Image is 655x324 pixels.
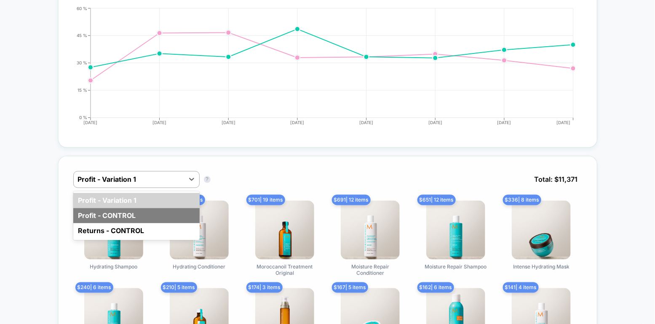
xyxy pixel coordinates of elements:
span: Hydrating Shampoo [90,264,138,278]
tspan: [DATE] [83,120,97,125]
span: $ 691 | 12 items [332,195,371,205]
tspan: 45 % [77,33,87,38]
span: $ 210 | 5 items [161,282,197,293]
div: Returns - CONTROL [73,223,200,239]
tspan: [DATE] [221,120,235,125]
span: Total: $ 11,371 [530,171,582,188]
span: Moisture Repair Shampoo [425,264,487,278]
tspan: 0 % [79,115,87,120]
tspan: [DATE] [359,120,373,125]
span: Moroccanoil Treatment Original [253,264,316,278]
tspan: [DATE] [290,120,304,125]
img: Moroccanoil Treatment Original [255,201,314,260]
div: Profit - CONTROL [73,208,200,223]
tspan: [DATE] [556,120,570,125]
tspan: [DATE] [428,120,442,125]
span: $ 162 | 6 items [417,282,454,293]
tspan: 30 % [77,60,87,65]
tspan: [DATE] [152,120,166,125]
button: ? [204,176,211,183]
span: $ 167 | 5 items [332,282,368,293]
span: $ 174 | 3 items [246,282,283,293]
div: ADD_TO_CART_RATE [65,6,574,133]
img: Moisture Repair Conditioner [341,201,400,260]
tspan: [DATE] [497,120,511,125]
span: $ 240 | 6 items [75,282,113,293]
tspan: 15 % [78,88,87,93]
span: $ 701 | 19 items [246,195,285,205]
img: Intense Hydrating Mask [512,201,571,260]
img: Moisture Repair Shampoo [426,201,485,260]
span: Intense Hydrating Mask [513,264,569,278]
tspan: 60 % [77,6,87,11]
div: Profit - Variation 1 [73,193,200,208]
span: $ 336 | 8 items [503,195,541,205]
span: Moisture Repair Conditioner [339,264,402,278]
span: $ 141 | 4 items [503,282,539,293]
span: $ 651 | 12 items [417,195,456,205]
span: Hydrating Conditioner [173,264,226,278]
